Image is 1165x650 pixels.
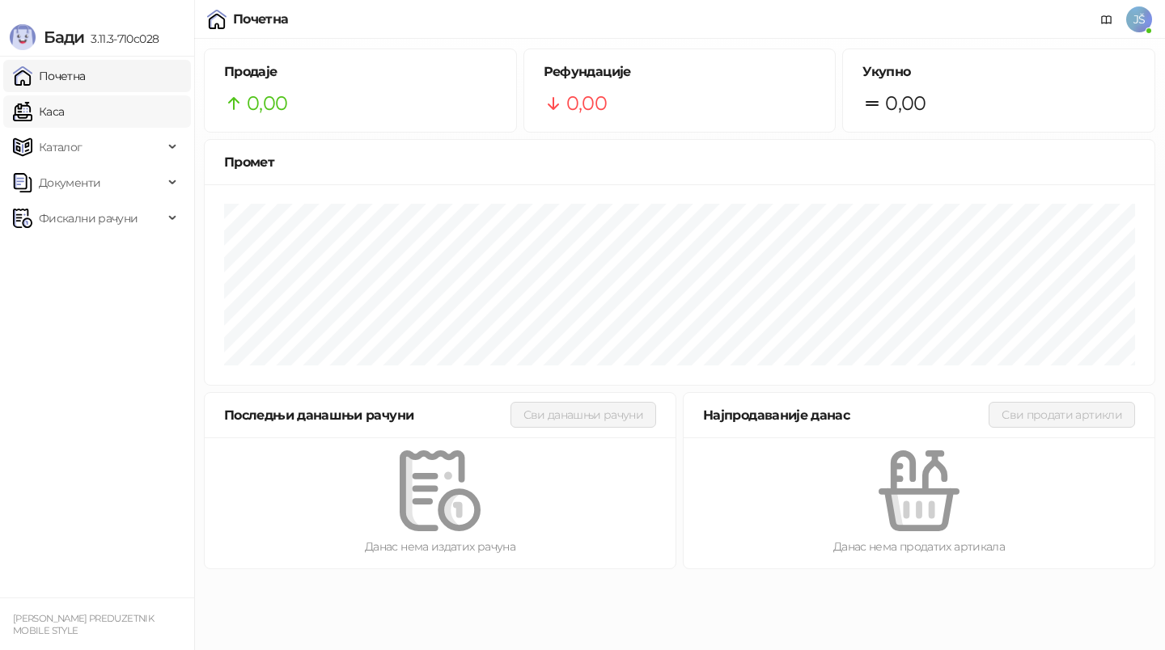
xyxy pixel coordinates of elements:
small: [PERSON_NAME] PREDUZETNIK MOBILE STYLE [13,613,154,636]
h5: Продаје [224,62,497,82]
div: Последњи данашњи рачуни [224,405,510,425]
div: Данас нема издатих рачуна [231,538,650,555]
a: Документација [1094,6,1120,32]
button: Сви данашњи рачуни [510,402,656,428]
span: 0,00 [566,88,607,119]
span: Документи [39,167,100,199]
div: Почетна [233,13,289,26]
span: 0,00 [885,88,926,119]
span: Каталог [39,131,83,163]
h5: Рефундације [544,62,816,82]
div: Данас нема продатих артикала [710,538,1129,555]
span: 3.11.3-710c028 [84,32,159,46]
h5: Укупно [862,62,1135,82]
span: 0,00 [247,88,287,119]
img: Logo [10,24,36,50]
a: Почетна [13,60,86,92]
div: Најпродаваније данас [703,405,989,425]
div: Промет [224,152,1135,172]
button: Сви продати артикли [989,402,1135,428]
span: Бади [44,27,84,47]
span: Фискални рачуни [39,202,138,234]
a: Каса [13,95,64,128]
span: JŠ [1126,6,1152,32]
